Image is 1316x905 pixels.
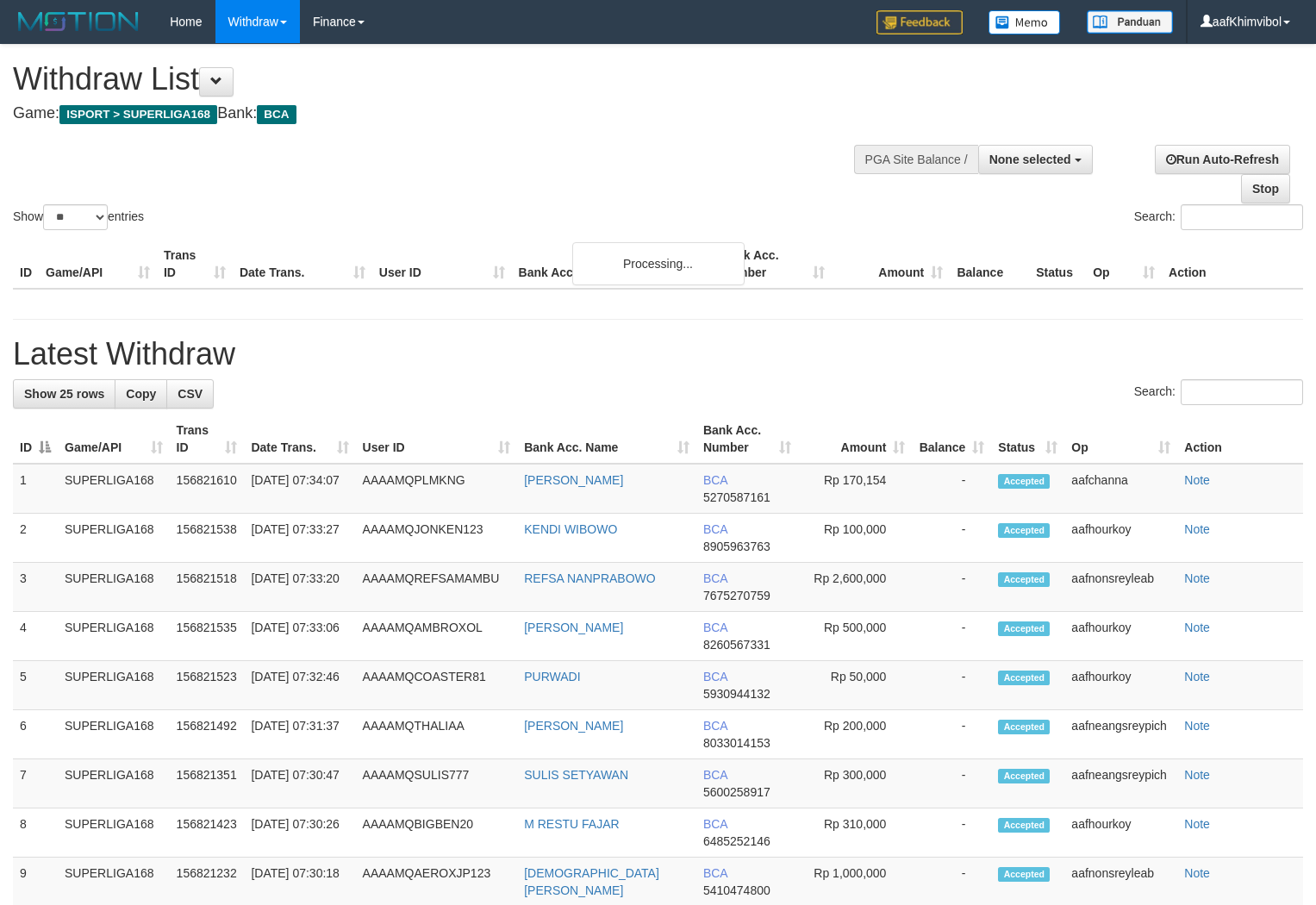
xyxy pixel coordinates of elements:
th: Bank Acc. Name: activate to sort column ascending [517,415,696,464]
th: Trans ID: activate to sort column ascending [170,415,245,464]
span: Accepted [998,523,1050,538]
td: 156821423 [170,808,245,858]
span: Copy [126,387,156,401]
th: Date Trans.: activate to sort column ascending [244,415,355,464]
td: 6 [13,710,58,759]
img: Button%20Memo.svg [989,10,1061,34]
img: panduan.png [1087,10,1173,34]
span: Show 25 rows [24,387,104,401]
a: Note [1184,866,1210,880]
button: None selected [978,145,1093,174]
th: Status [1029,240,1086,289]
a: Note [1184,522,1210,536]
th: Status: activate to sort column ascending [991,415,1064,464]
td: Rp 100,000 [798,514,912,563]
span: BCA [703,866,727,880]
a: CSV [166,379,214,409]
td: Rp 50,000 [798,661,912,710]
td: 3 [13,563,58,612]
span: Accepted [998,621,1050,636]
a: [PERSON_NAME] [524,473,623,487]
th: Op: activate to sort column ascending [1064,415,1177,464]
th: Trans ID [157,240,233,289]
th: Amount: activate to sort column ascending [798,415,912,464]
td: SUPERLIGA168 [58,710,170,759]
td: 156821523 [170,661,245,710]
td: [DATE] 07:33:06 [244,612,355,661]
td: [DATE] 07:32:46 [244,661,355,710]
td: aafneangsreypich [1064,710,1177,759]
span: ISPORT > SUPERLIGA168 [59,105,217,124]
td: 156821538 [170,514,245,563]
td: Rp 310,000 [798,808,912,858]
th: Game/API: activate to sort column ascending [58,415,170,464]
input: Search: [1181,379,1303,405]
td: Rp 500,000 [798,612,912,661]
td: 156821351 [170,759,245,808]
span: BCA [703,522,727,536]
th: ID: activate to sort column descending [13,415,58,464]
span: Copy 7675270759 to clipboard [703,589,770,602]
td: aafneangsreypich [1064,759,1177,808]
span: BCA [703,571,727,585]
span: CSV [178,387,203,401]
span: BCA [703,473,727,487]
span: Accepted [998,671,1050,685]
td: - [912,759,991,808]
a: [DEMOGRAPHIC_DATA][PERSON_NAME] [524,866,659,897]
td: [DATE] 07:33:27 [244,514,355,563]
td: SUPERLIGA168 [58,808,170,858]
input: Search: [1181,204,1303,230]
td: SUPERLIGA168 [58,514,170,563]
th: Bank Acc. Number: activate to sort column ascending [696,415,798,464]
h1: Withdraw List [13,62,860,97]
h1: Latest Withdraw [13,337,1303,371]
td: aafhourkoy [1064,661,1177,710]
a: Note [1184,621,1210,634]
td: AAAAMQREFSAMAMBU [356,563,518,612]
span: BCA [703,768,727,782]
td: [DATE] 07:33:20 [244,563,355,612]
td: 8 [13,808,58,858]
a: [PERSON_NAME] [524,719,623,733]
a: Note [1184,719,1210,733]
a: Note [1184,817,1210,831]
span: Copy 6485252146 to clipboard [703,834,770,848]
td: - [912,612,991,661]
span: Copy 8905963763 to clipboard [703,540,770,553]
td: AAAAMQCOASTER81 [356,661,518,710]
td: 156821492 [170,710,245,759]
td: 156821518 [170,563,245,612]
td: [DATE] 07:30:47 [244,759,355,808]
td: - [912,464,991,514]
select: Showentries [43,204,108,230]
td: Rp 200,000 [798,710,912,759]
a: Run Auto-Refresh [1155,145,1290,174]
span: Accepted [998,769,1050,783]
td: [DATE] 07:34:07 [244,464,355,514]
th: Balance [950,240,1029,289]
span: Copy 5270587161 to clipboard [703,490,770,504]
a: M RESTU FAJAR [524,817,619,831]
td: AAAAMQSULIS777 [356,759,518,808]
a: Note [1184,670,1210,683]
div: PGA Site Balance / [854,145,978,174]
td: aafhourkoy [1064,612,1177,661]
span: Accepted [998,867,1050,882]
td: [DATE] 07:30:26 [244,808,355,858]
td: SUPERLIGA168 [58,563,170,612]
td: aafhourkoy [1064,514,1177,563]
td: SUPERLIGA168 [58,661,170,710]
a: [PERSON_NAME] [524,621,623,634]
span: Copy 5600258917 to clipboard [703,785,770,799]
th: Bank Acc. Name [512,240,714,289]
td: - [912,710,991,759]
td: 7 [13,759,58,808]
td: - [912,661,991,710]
span: Copy 8260567331 to clipboard [703,638,770,652]
label: Search: [1134,379,1303,405]
h4: Game: Bank: [13,105,860,122]
td: aafchanna [1064,464,1177,514]
td: 156821535 [170,612,245,661]
td: - [912,808,991,858]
